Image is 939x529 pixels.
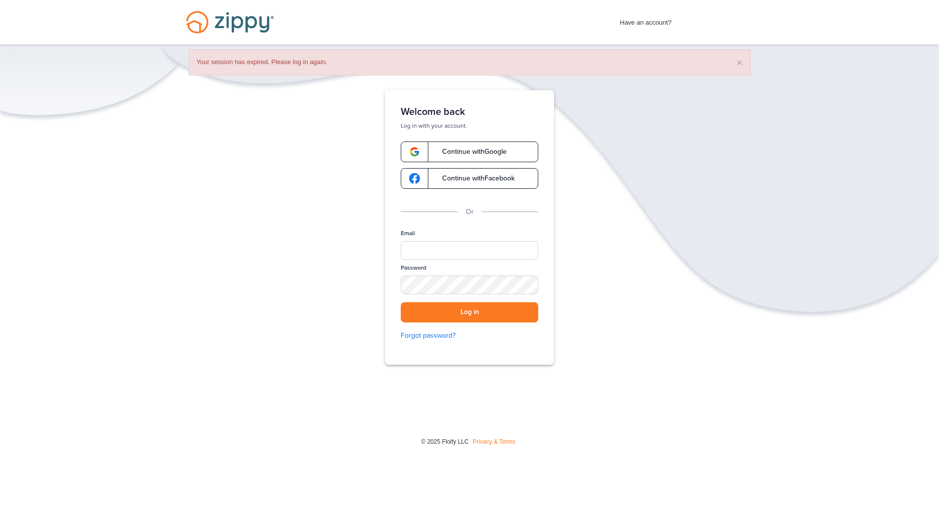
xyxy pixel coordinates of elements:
a: google-logoContinue withFacebook [401,168,538,189]
a: Forgot password? [401,330,538,341]
span: Continue with Facebook [432,175,515,182]
button: × [736,57,742,68]
label: Email [401,229,415,238]
img: google-logo [409,173,420,184]
a: Privacy & Terms [473,438,515,445]
div: Your session has expired. Please log in again. [189,49,751,75]
button: Log in [401,302,538,322]
p: Or [466,207,474,217]
input: Email [401,241,538,260]
input: Password [401,276,538,294]
span: Have an account? [620,12,672,28]
label: Password [401,264,426,272]
a: google-logoContinue withGoogle [401,141,538,162]
img: google-logo [409,146,420,157]
h1: Welcome back [401,106,538,118]
span: Continue with Google [432,148,507,155]
p: Log in with your account. [401,122,538,130]
span: © 2025 Floify LLC [421,438,468,445]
